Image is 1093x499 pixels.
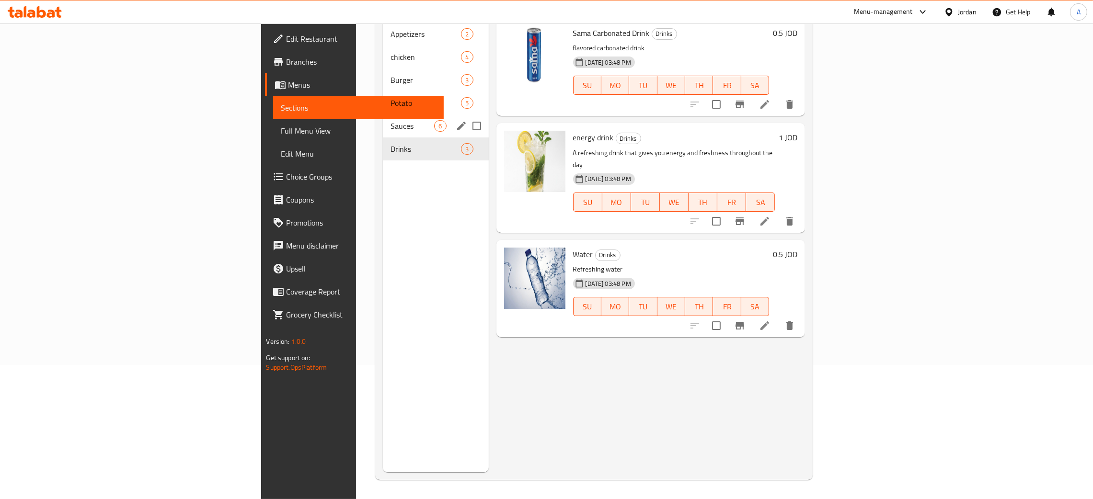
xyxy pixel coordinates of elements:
[573,147,775,171] p: A refreshing drink that gives you energy and freshness throughout the day
[728,314,751,337] button: Branch-specific-item
[573,193,602,212] button: SU
[706,94,726,114] span: Select to update
[631,193,660,212] button: TU
[661,300,681,314] span: WE
[461,51,473,63] div: items
[605,79,625,92] span: MO
[461,99,472,108] span: 5
[750,195,771,209] span: SA
[281,148,436,159] span: Edit Menu
[281,102,436,113] span: Sections
[504,131,565,192] img: energy drink
[286,217,436,228] span: Promotions
[435,122,446,131] span: 6
[717,79,737,92] span: FR
[383,19,488,164] nav: Menu sections
[504,248,565,309] img: Water
[746,193,775,212] button: SA
[652,28,677,39] span: Drinks
[391,74,461,86] span: Burger
[265,73,444,96] a: Menus
[383,137,488,160] div: Drinks3
[657,297,685,316] button: WE
[582,279,635,288] span: [DATE] 03:48 PM
[461,76,472,85] span: 3
[773,26,797,40] h6: 0.5 JOD
[717,193,746,212] button: FR
[461,74,473,86] div: items
[281,125,436,136] span: Full Menu View
[582,174,635,183] span: [DATE] 03:48 PM
[573,297,601,316] button: SU
[391,28,461,40] span: Appetizers
[660,193,689,212] button: WE
[745,79,765,92] span: SA
[265,280,444,303] a: Coverage Report
[958,7,977,17] div: Jordan
[717,300,737,314] span: FR
[461,28,473,40] div: items
[461,30,472,39] span: 2
[692,195,713,209] span: TH
[713,76,741,95] button: FR
[582,58,635,67] span: [DATE] 03:48 PM
[616,133,641,144] div: Drinks
[596,249,620,261] span: Drinks
[741,297,769,316] button: SA
[573,76,601,95] button: SU
[706,316,726,336] span: Select to update
[633,79,653,92] span: TU
[391,51,461,63] span: chicken
[601,297,629,316] button: MO
[434,120,446,132] div: items
[685,76,713,95] button: TH
[265,50,444,73] a: Branches
[854,6,913,18] div: Menu-management
[391,143,461,155] span: Drinks
[773,248,797,261] h6: 0.5 JOD
[573,263,770,275] p: Refreshing water
[713,297,741,316] button: FR
[779,131,797,144] h6: 1 JOD
[728,93,751,116] button: Branch-specific-item
[605,300,625,314] span: MO
[759,320,771,331] a: Edit menu item
[573,42,770,54] p: flavored carbonated drink
[461,143,473,155] div: items
[273,119,444,142] a: Full Menu View
[265,165,444,188] a: Choice Groups
[706,211,726,231] span: Select to update
[383,45,488,68] div: chicken4
[573,247,593,261] span: Water
[1077,7,1081,17] span: A
[685,297,713,316] button: TH
[286,263,436,274] span: Upsell
[454,119,469,133] button: edit
[286,171,436,182] span: Choice Groups
[635,195,656,209] span: TU
[664,195,685,209] span: WE
[577,195,598,209] span: SU
[265,211,444,234] a: Promotions
[266,352,310,364] span: Get support on:
[652,28,677,40] div: Drinks
[741,76,769,95] button: SA
[759,215,771,227] a: Edit menu item
[689,193,717,212] button: TH
[606,195,627,209] span: MO
[721,195,742,209] span: FR
[461,53,472,62] span: 4
[778,210,801,233] button: delete
[577,300,598,314] span: SU
[291,335,306,348] span: 1.0.0
[286,33,436,45] span: Edit Restaurant
[286,240,436,251] span: Menu disclaimer
[286,309,436,320] span: Grocery Checklist
[383,91,488,114] div: Potato5
[265,234,444,257] a: Menu disclaimer
[778,314,801,337] button: delete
